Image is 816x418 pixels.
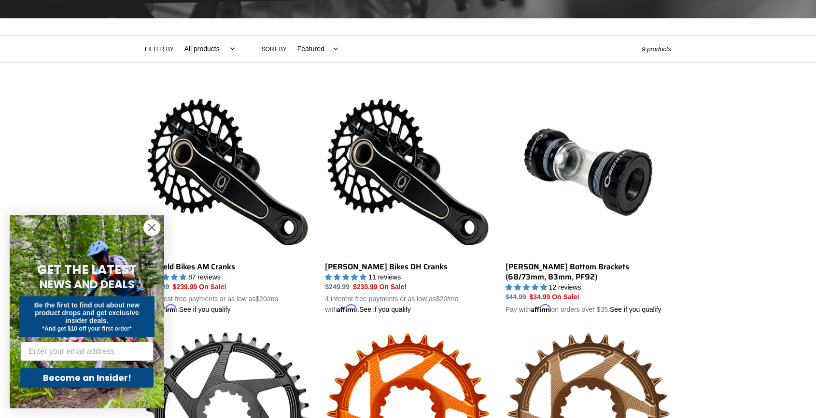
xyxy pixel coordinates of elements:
[40,277,135,292] span: NEWS AND DEALS
[20,368,154,388] button: Become an Insider!
[34,301,140,324] span: Be the first to find out about new product drops and get exclusive insider deals.
[143,219,160,236] button: Close dialog
[37,261,137,279] span: GET THE LATEST
[145,45,174,54] label: Filter by
[642,45,671,53] span: 9 products
[20,342,154,361] input: Enter your email address
[262,45,287,54] label: Sort by
[42,325,131,332] span: *And get $10 off your first order*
